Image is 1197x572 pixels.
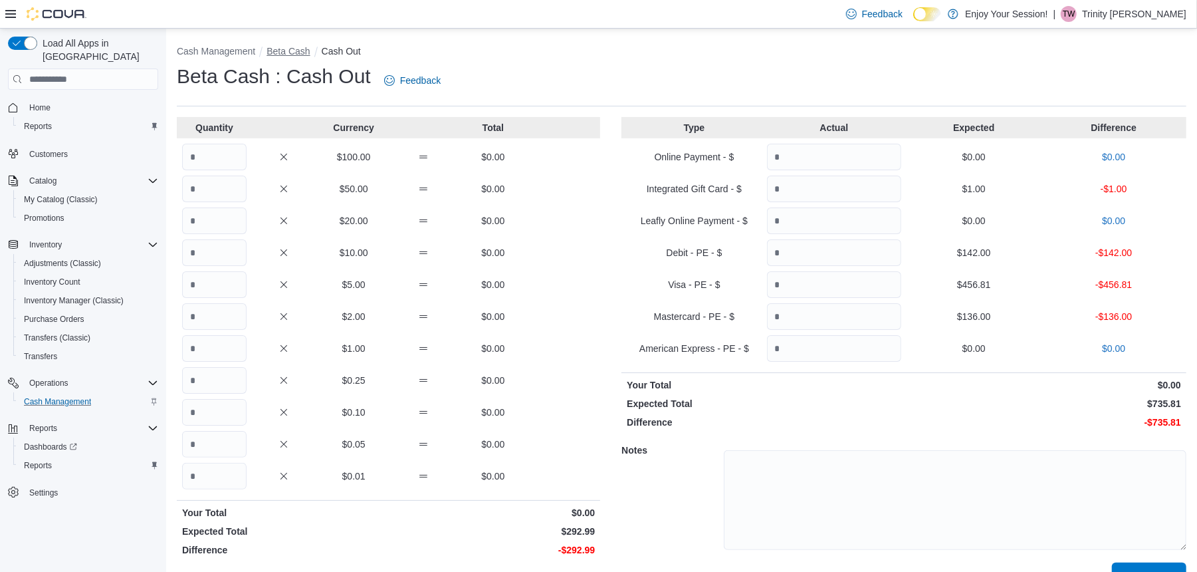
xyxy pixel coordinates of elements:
a: Customers [24,146,73,162]
span: Feedback [400,74,441,87]
button: Cash Out [322,46,361,57]
input: Quantity [767,144,901,170]
nav: An example of EuiBreadcrumbs [177,45,1186,61]
a: Promotions [19,210,70,226]
p: -$1.00 [1047,182,1181,196]
button: Operations [3,374,163,392]
p: $0.00 [461,150,526,164]
span: Home [24,99,158,116]
p: $0.00 [461,182,526,196]
button: Inventory Manager (Classic) [13,291,163,310]
span: Operations [29,378,68,388]
button: Inventory Count [13,273,163,291]
p: $0.00 [461,470,526,483]
input: Quantity [182,399,247,426]
p: $50.00 [322,182,386,196]
p: Enjoy Your Session! [965,6,1048,22]
span: Reports [19,118,158,134]
p: $2.00 [322,310,386,323]
p: $142.00 [907,246,1041,259]
span: Reports [24,460,52,471]
input: Quantity [182,303,247,330]
input: Quantity [182,271,247,298]
p: $0.00 [461,214,526,227]
p: | [1053,6,1056,22]
p: Type [627,121,761,134]
span: Operations [24,375,158,391]
p: $735.81 [907,397,1181,410]
p: Total [461,121,526,134]
span: Transfers (Classic) [24,333,90,343]
p: Expected [907,121,1041,134]
p: $20.00 [322,214,386,227]
p: Difference [627,416,901,429]
button: Transfers [13,347,163,366]
p: $0.00 [907,150,1041,164]
p: $0.00 [461,438,526,451]
button: Catalog [24,173,62,189]
input: Quantity [767,303,901,330]
a: Dashboards [19,439,82,455]
p: Currency [322,121,386,134]
p: $0.00 [907,378,1181,392]
a: Home [24,100,56,116]
p: $0.00 [907,342,1041,355]
a: Transfers [19,349,62,364]
button: Reports [24,420,62,436]
span: Inventory [29,239,62,250]
a: Cash Management [19,394,96,410]
p: $1.00 [907,182,1041,196]
a: Transfers (Classic) [19,330,96,346]
p: -$735.81 [907,416,1181,429]
input: Quantity [767,271,901,298]
span: My Catalog (Classic) [24,194,98,205]
button: Operations [24,375,74,391]
span: Transfers (Classic) [19,330,158,346]
a: Reports [19,458,57,474]
p: Difference [1047,121,1181,134]
p: $0.01 [322,470,386,483]
p: $136.00 [907,310,1041,323]
button: Reports [13,117,163,136]
div: Trinity Walker [1061,6,1077,22]
p: -$136.00 [1047,310,1181,323]
span: Settings [24,484,158,501]
span: Customers [24,145,158,162]
p: Debit - PE - $ [627,246,761,259]
p: $0.00 [461,310,526,323]
p: -$456.81 [1047,278,1181,291]
p: Your Total [627,378,901,392]
span: Dashboards [19,439,158,455]
a: Feedback [841,1,908,27]
p: Expected Total [627,397,901,410]
a: Inventory Manager (Classic) [19,293,129,309]
p: $0.10 [322,406,386,419]
p: Expected Total [182,525,386,538]
input: Quantity [182,463,247,490]
span: Purchase Orders [19,311,158,327]
span: TW [1063,6,1075,22]
span: Transfers [24,351,57,362]
p: $10.00 [322,246,386,259]
p: $0.00 [1047,214,1181,227]
a: Feedback [379,67,446,94]
p: $0.00 [461,246,526,259]
p: Actual [767,121,901,134]
p: Trinity [PERSON_NAME] [1082,6,1186,22]
input: Dark Mode [913,7,941,21]
a: Inventory Count [19,274,86,290]
span: Reports [24,420,158,436]
p: $0.00 [907,214,1041,227]
button: Catalog [3,172,163,190]
span: Cash Management [24,396,91,407]
p: $456.81 [907,278,1041,291]
p: $1.00 [322,342,386,355]
input: Quantity [182,208,247,234]
span: Promotions [19,210,158,226]
button: Inventory [24,237,67,253]
p: $0.00 [461,342,526,355]
p: $0.00 [461,374,526,387]
span: Transfers [19,349,158,364]
span: Reports [19,458,158,474]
